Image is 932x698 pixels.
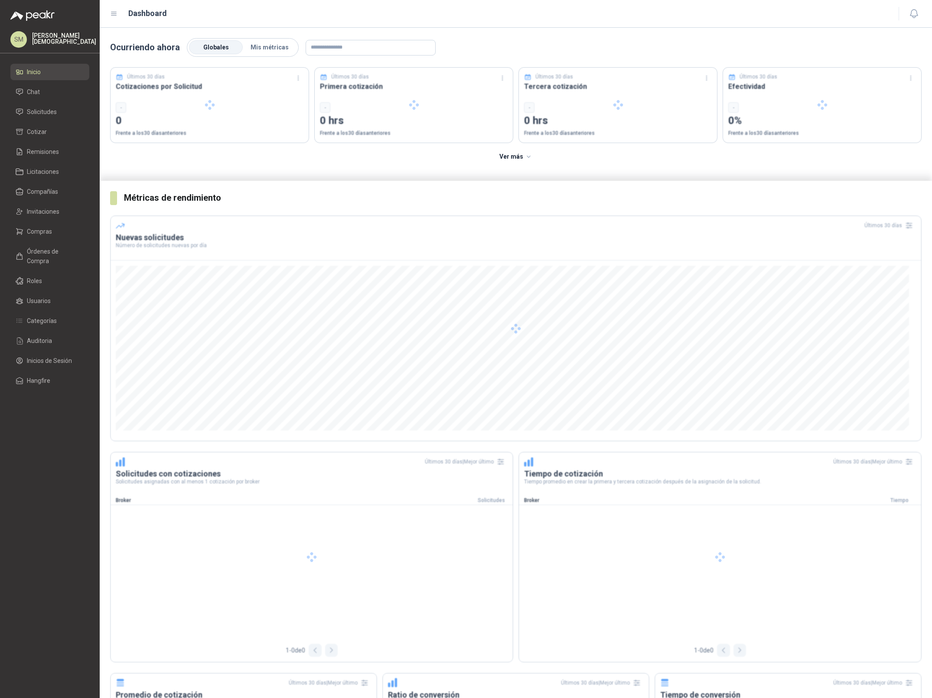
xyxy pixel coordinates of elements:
[10,372,89,389] a: Hangfire
[10,203,89,220] a: Invitaciones
[27,376,50,385] span: Hangfire
[27,187,58,196] span: Compañías
[10,352,89,369] a: Inicios de Sesión
[27,127,47,137] span: Cotizar
[27,207,59,216] span: Invitaciones
[27,107,57,117] span: Solicitudes
[203,44,229,51] span: Globales
[10,333,89,349] a: Auditoria
[124,191,922,205] h3: Métricas de rendimiento
[10,163,89,180] a: Licitaciones
[110,41,180,54] p: Ocurriendo ahora
[27,247,81,266] span: Órdenes de Compra
[10,31,27,48] div: SM
[10,10,55,21] img: Logo peakr
[27,276,42,286] span: Roles
[27,296,51,306] span: Usuarios
[10,144,89,160] a: Remisiones
[27,227,52,236] span: Compras
[10,223,89,240] a: Compras
[27,67,41,77] span: Inicio
[27,336,52,346] span: Auditoria
[27,316,57,326] span: Categorías
[128,7,167,20] h1: Dashboard
[10,313,89,329] a: Categorías
[27,147,59,157] span: Remisiones
[10,84,89,100] a: Chat
[10,64,89,80] a: Inicio
[27,167,59,176] span: Licitaciones
[10,273,89,289] a: Roles
[10,243,89,269] a: Órdenes de Compra
[27,356,72,365] span: Inicios de Sesión
[251,44,289,51] span: Mis métricas
[10,104,89,120] a: Solicitudes
[10,124,89,140] a: Cotizar
[27,87,40,97] span: Chat
[495,148,538,166] button: Ver más
[10,293,89,309] a: Usuarios
[10,183,89,200] a: Compañías
[32,33,96,45] p: [PERSON_NAME] [DEMOGRAPHIC_DATA]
